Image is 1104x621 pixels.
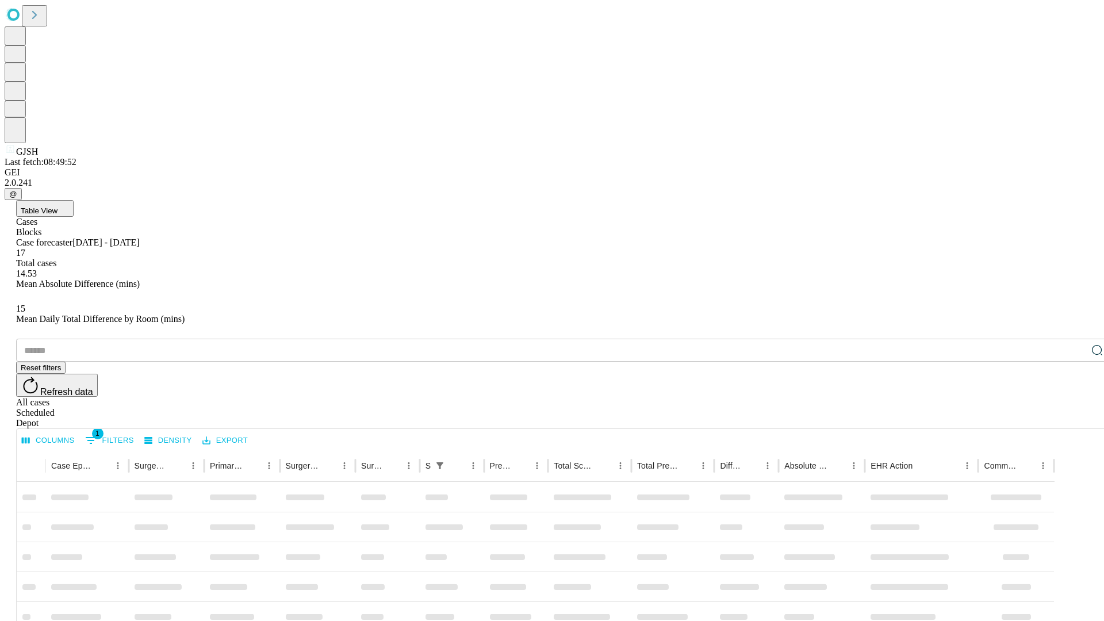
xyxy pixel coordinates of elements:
button: Show filters [82,431,137,450]
div: Surgery Name [286,461,319,470]
div: Absolute Difference [784,461,829,470]
span: 1 [92,428,103,439]
span: Mean Daily Total Difference by Room (mins) [16,314,185,324]
button: Sort [743,458,760,474]
span: Refresh data [40,387,93,397]
button: Sort [596,458,612,474]
span: Mean Absolute Difference (mins) [16,279,140,289]
button: Select columns [19,432,78,450]
button: Sort [385,458,401,474]
div: Surgery Date [361,461,384,470]
div: Difference [720,461,742,470]
div: 2.0.241 [5,178,1099,188]
button: Menu [110,458,126,474]
button: Table View [16,200,74,217]
button: Menu [465,458,481,474]
div: Scheduled In Room Duration [425,461,431,470]
button: Export [200,432,251,450]
button: Sort [830,458,846,474]
button: Refresh data [16,374,98,397]
button: Sort [245,458,261,474]
button: Density [141,432,195,450]
button: Menu [612,458,628,474]
span: Table View [21,206,57,215]
button: Sort [679,458,695,474]
span: Last fetch: 08:49:52 [5,157,76,167]
button: Menu [846,458,862,474]
div: EHR Action [871,461,913,470]
button: Sort [320,458,336,474]
div: Surgeon Name [135,461,168,470]
div: Total Scheduled Duration [554,461,595,470]
span: Total cases [16,258,56,268]
div: Total Predicted Duration [637,461,678,470]
div: Comments [984,461,1017,470]
div: 1 active filter [432,458,448,474]
span: Reset filters [21,363,61,372]
button: Menu [401,458,417,474]
button: Menu [959,458,975,474]
button: Sort [449,458,465,474]
span: 17 [16,248,25,258]
button: Show filters [432,458,448,474]
span: [DATE] - [DATE] [72,237,139,247]
button: Sort [94,458,110,474]
span: 14.53 [16,269,37,278]
span: GJSH [16,147,38,156]
button: Sort [513,458,529,474]
div: Primary Service [210,461,243,470]
span: @ [9,190,17,198]
button: Reset filters [16,362,66,374]
button: Menu [261,458,277,474]
button: @ [5,188,22,200]
button: Menu [529,458,545,474]
button: Menu [695,458,711,474]
div: GEI [5,167,1099,178]
button: Menu [760,458,776,474]
button: Menu [336,458,352,474]
span: Case forecaster [16,237,72,247]
button: Sort [169,458,185,474]
button: Sort [1019,458,1035,474]
button: Menu [1035,458,1051,474]
span: 15 [16,304,25,313]
div: Predicted In Room Duration [490,461,512,470]
button: Menu [185,458,201,474]
button: Sort [914,458,930,474]
div: Case Epic Id [51,461,93,470]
